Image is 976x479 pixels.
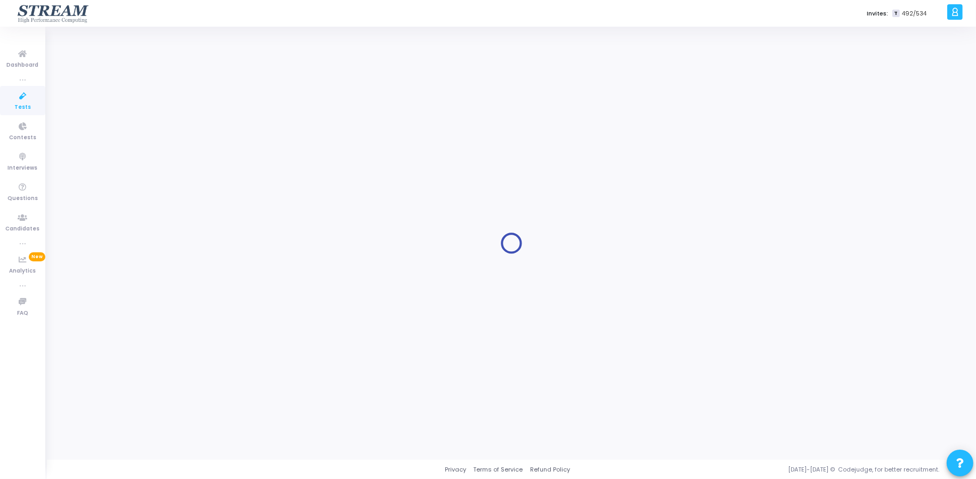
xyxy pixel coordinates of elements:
[570,465,963,474] div: [DATE]-[DATE] © Codejudge, for better recruitment.
[867,9,888,18] label: Invites:
[14,103,31,112] span: Tests
[17,309,28,318] span: FAQ
[473,465,523,474] a: Terms of Service
[29,252,45,261] span: New
[892,10,899,18] span: T
[9,133,36,142] span: Contests
[902,9,926,18] span: 492/534
[17,3,91,24] img: logo
[6,225,40,234] span: Candidates
[8,164,38,173] span: Interviews
[530,465,570,474] a: Refund Policy
[445,465,466,474] a: Privacy
[7,61,39,70] span: Dashboard
[7,194,38,203] span: Questions
[10,267,36,276] span: Analytics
